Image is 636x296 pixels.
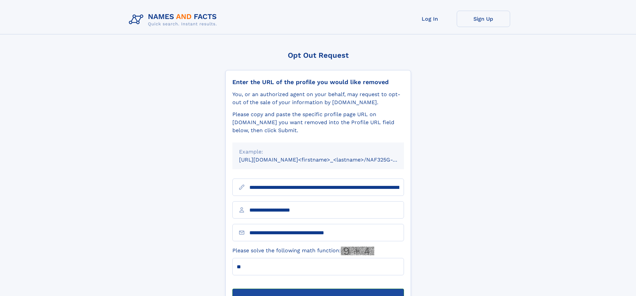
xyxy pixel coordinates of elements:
[126,11,222,29] img: Logo Names and Facts
[239,157,417,163] small: [URL][DOMAIN_NAME]<firstname>_<lastname>/NAF325G-xxxxxxxx
[232,78,404,86] div: Enter the URL of the profile you would like removed
[239,148,397,156] div: Example:
[232,247,374,255] label: Please solve the following math function:
[225,51,411,59] div: Opt Out Request
[232,90,404,106] div: You, or an authorized agent on your behalf, may request to opt-out of the sale of your informatio...
[403,11,457,27] a: Log In
[232,110,404,134] div: Please copy and paste the specific profile page URL on [DOMAIN_NAME] you want removed into the Pr...
[457,11,510,27] a: Sign Up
